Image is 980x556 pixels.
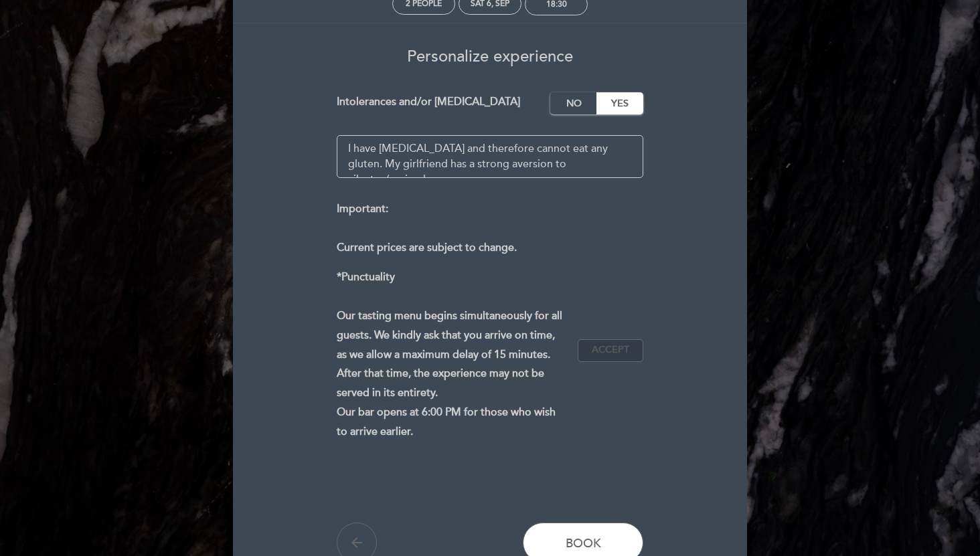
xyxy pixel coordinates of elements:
[578,339,643,362] button: Accept
[349,535,365,551] i: arrow_back
[566,536,601,551] span: Book
[337,92,551,114] div: Intolerances and/or [MEDICAL_DATA]
[337,199,568,257] p: Important: Current prices are subject to change.
[592,343,629,357] span: Accept
[550,92,597,114] label: No
[596,92,643,114] label: Yes
[407,47,573,66] span: Personalize experience
[337,268,568,460] p: *Punctuality Our tasting menu begins simultaneously for all guests. We kindly ask that you arrive...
